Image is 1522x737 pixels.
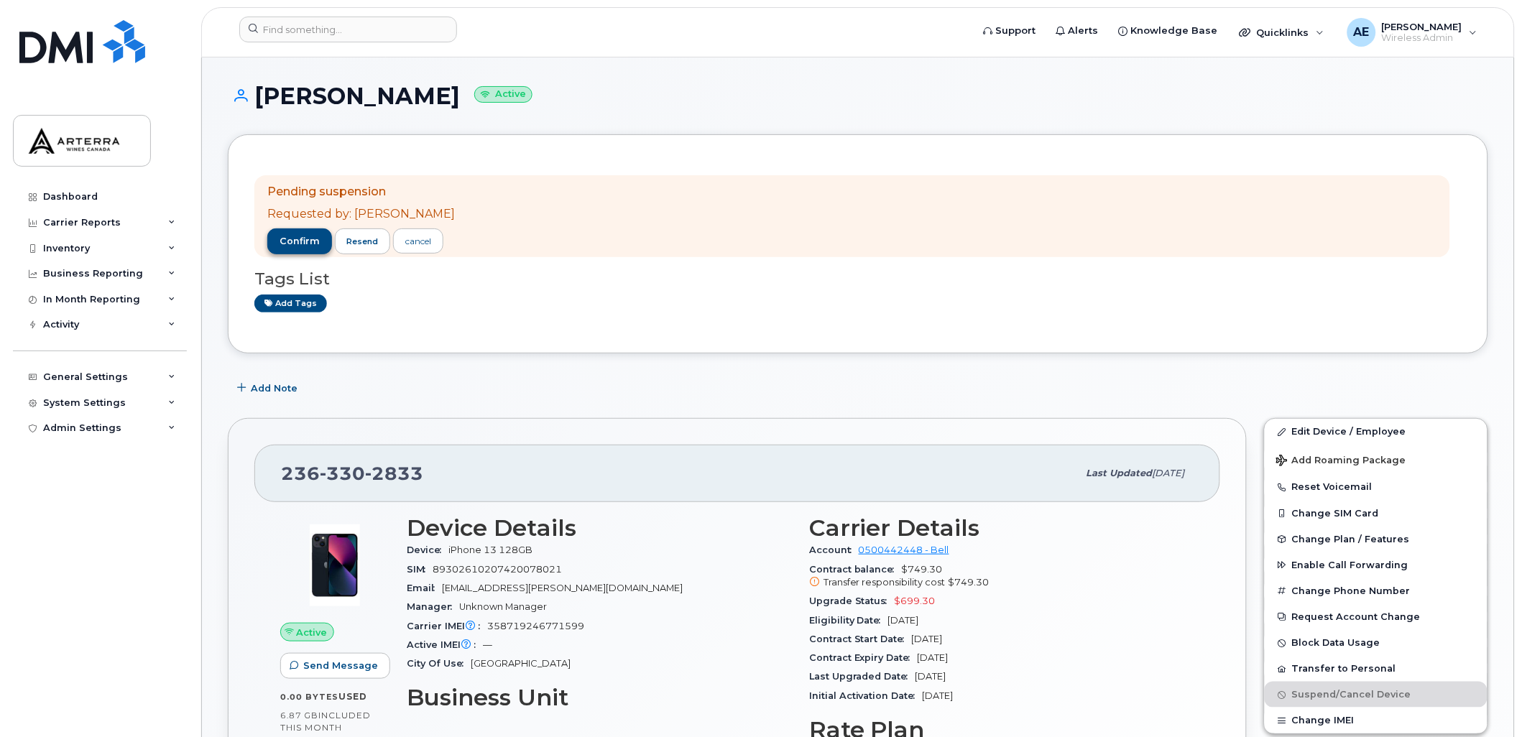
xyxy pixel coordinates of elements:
span: resend [346,236,378,247]
h3: Carrier Details [809,515,1194,541]
span: Manager [407,601,459,612]
p: Requested by: [PERSON_NAME] [267,206,455,223]
span: Carrier IMEI [407,621,487,631]
a: Edit Device / Employee [1265,419,1488,445]
a: 0500442448 - Bell [859,544,949,555]
span: SIM [407,564,433,575]
span: 6.87 GB [280,710,318,720]
span: confirm [280,235,320,248]
span: Active [297,626,328,639]
span: Add Roaming Package [1276,455,1406,468]
button: Change SIM Card [1265,501,1488,527]
span: Contract Expiry Date [809,652,918,663]
span: 358719246771599 [487,621,584,631]
button: Change Plan / Features [1265,527,1488,552]
span: Active IMEI [407,639,483,650]
span: Initial Activation Date [809,690,923,701]
button: Add Note [228,375,310,401]
span: 89302610207420078021 [433,564,562,575]
span: Contract balance [809,564,902,575]
small: Active [474,86,532,103]
span: [GEOGRAPHIC_DATA] [471,658,571,669]
span: $749.30 [949,577,990,588]
span: Eligibility Date [809,615,888,626]
h3: Device Details [407,515,792,541]
button: Transfer to Personal [1265,656,1488,682]
h3: Tags List [254,270,1462,288]
span: Send Message [303,659,378,672]
span: [DATE] [918,652,949,663]
span: Last updated [1087,468,1153,478]
button: Suspend/Cancel Device [1265,682,1488,708]
span: used [338,691,367,702]
span: 0.00 Bytes [280,692,338,702]
span: Contract Start Date [809,634,912,644]
span: $749.30 [809,564,1194,590]
button: resend [335,228,391,254]
a: Add tags [254,295,327,312]
span: 236 [281,463,423,484]
span: City Of Use [407,658,471,669]
button: Add Roaming Package [1265,445,1488,474]
button: Send Message [280,653,390,679]
span: [DATE] [923,690,954,701]
span: Upgrade Status [809,595,895,606]
button: Reset Voicemail [1265,474,1488,500]
span: [DATE] [1153,468,1185,478]
span: $699.30 [895,595,936,606]
span: included this month [280,710,371,733]
span: Email [407,583,442,593]
span: 330 [320,463,365,484]
span: Device [407,544,448,555]
a: cancel [393,228,443,254]
h3: Business Unit [407,685,792,710]
span: Change Plan / Features [1292,534,1410,544]
span: [DATE] [912,634,943,644]
span: Unknown Manager [459,601,547,612]
h1: [PERSON_NAME] [228,83,1488,108]
span: Transfer responsibility cost [824,577,946,588]
button: confirm [267,228,332,254]
div: cancel [405,235,431,248]
span: [DATE] [915,671,946,682]
span: iPhone 13 128GB [448,544,532,555]
span: Add Note [251,381,298,395]
span: — [483,639,492,650]
span: [EMAIL_ADDRESS][PERSON_NAME][DOMAIN_NAME] [442,583,683,593]
button: Block Data Usage [1265,630,1488,656]
p: Pending suspension [267,184,455,200]
span: [DATE] [888,615,919,626]
button: Request Account Change [1265,604,1488,630]
button: Change Phone Number [1265,578,1488,604]
img: image20231002-3703462-1ig824h.jpeg [292,522,378,608]
span: Last Upgraded Date [809,671,915,682]
button: Change IMEI [1265,708,1488,733]
span: Account [809,544,859,555]
span: Suspend/Cancel Device [1292,690,1411,700]
button: Enable Call Forwarding [1265,552,1488,578]
span: 2833 [365,463,423,484]
span: Enable Call Forwarding [1292,560,1408,570]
